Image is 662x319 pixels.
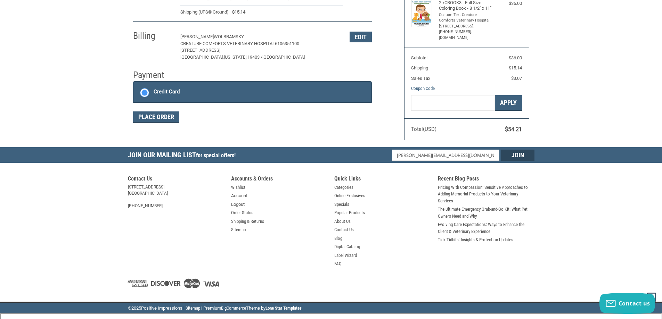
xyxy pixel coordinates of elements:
[275,41,299,46] span: 6106351100
[334,192,365,199] a: Online Exclusives
[214,34,244,39] span: WOLBRAMSKY
[67,140,106,153] button: Watch it later
[509,55,522,60] span: $36.00
[128,184,224,209] address: [STREET_ADDRESS] [GEOGRAPHIC_DATA] [PHONE_NUMBER]
[334,235,342,242] a: Blog
[334,243,360,250] a: Digital Catalog
[350,32,372,42] button: Edit
[180,34,214,39] span: [PERSON_NAME]
[334,201,349,208] a: Specials
[619,300,650,307] span: Contact us
[229,9,245,16] span: $15.14
[133,69,174,81] h2: Payment
[231,226,246,233] a: Sitemap
[599,293,655,314] button: Contact us
[12,83,99,111] p: Please watch this 2-minute video to review the warning signs from the recent phishing email so th...
[334,252,357,259] a: Label Wizard
[505,126,522,133] span: $54.21
[411,86,435,91] a: Coupon Code
[334,226,354,233] a: Contact Us
[411,55,427,60] span: Subtotal
[201,305,302,313] li: | Premium Theme by
[495,95,522,111] button: Apply
[411,95,495,111] input: Gift Certificate or Coupon Code
[128,147,239,165] h5: Join Our Mailing List
[180,41,275,46] span: CREATURE COMFORTS VETERINARY HOSPITAL
[411,65,428,70] span: Shipping
[224,54,247,60] span: [US_STATE],
[439,12,493,41] li: Custom Text Creature Comforts Veterinary Hospital. [STREET_ADDRESS]. [PHONE_NUMBER]. [DOMAIN_NAME]
[128,175,224,184] h5: Contact Us
[221,305,246,311] a: BigCommerce
[17,49,43,54] strong: REPORTED
[231,192,247,199] a: Account
[133,30,174,42] h2: Billing
[180,54,224,60] span: [GEOGRAPHIC_DATA],
[69,124,106,136] button: Watch Video
[334,184,353,191] a: Categories
[5,5,12,12] img: 1755887412032553598.png
[180,9,229,16] span: Shipping (UPS® Ground)
[231,218,264,225] a: Shipping & Returns
[133,111,179,123] button: Place Order
[334,260,342,267] a: FAQ
[196,152,236,159] span: for special offers!
[131,305,141,311] span: 2025
[231,201,245,208] a: Logout
[231,184,245,191] a: Wishlist
[180,48,220,53] span: [STREET_ADDRESS]
[231,209,253,216] a: Order Status
[392,150,499,161] input: Email
[128,305,182,311] span: © Positive Impressions
[509,65,522,70] span: $15.14
[334,218,351,225] a: About Us
[501,150,534,161] input: Join
[231,175,328,184] h5: Accounts & Orders
[12,32,99,60] p: Phishing is getting sophisticated, with red flags less apparent. Any email that is suspicious, SP...
[334,209,365,216] a: Popular Products
[262,54,305,60] span: [GEOGRAPHIC_DATA]
[247,54,262,60] span: 19403 /
[411,126,436,132] span: Total (USD)
[438,206,534,219] a: The Ultimate Emergency Grab-and-Go Kit: What Pet Owners Need and Why
[438,184,534,204] a: Pricing With Compassion: Sensitive Approaches to Adding Memorial Products to Your Veterinary Serv...
[183,305,200,311] a: | Sitemap
[154,86,180,98] div: Credit Card
[511,76,522,81] span: $3.07
[1,1,15,15] img: 1755887412032553598.png
[438,221,534,235] a: Evolving Care Expectations: Ways to Enhance the Client & Veterinary Experience
[438,175,534,184] h5: Recent Blog Posts
[438,236,513,243] a: Tick Tidbits: Insights & Protection Updates
[15,5,68,12] div: NVA CyberSecurity
[265,305,302,311] a: Lone Star Templates
[411,76,430,81] span: Sales Tax
[334,175,431,184] h5: Quick Links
